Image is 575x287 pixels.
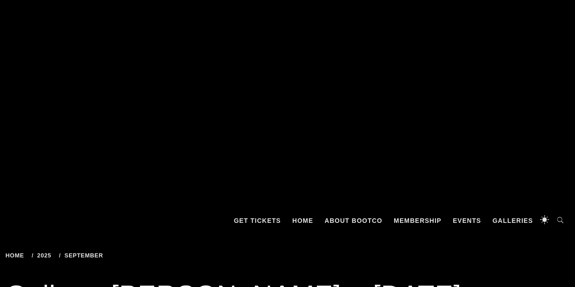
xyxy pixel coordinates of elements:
[5,252,27,259] a: Home
[389,207,446,234] a: Membership
[288,207,318,234] a: Home
[5,252,233,259] div: Breadcrumbs
[59,252,106,259] a: September
[229,207,285,234] a: GET TICKETS
[320,207,387,234] a: About BootCo
[32,252,55,259] a: 2025
[488,207,537,234] a: Galleries
[448,207,485,234] a: Events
